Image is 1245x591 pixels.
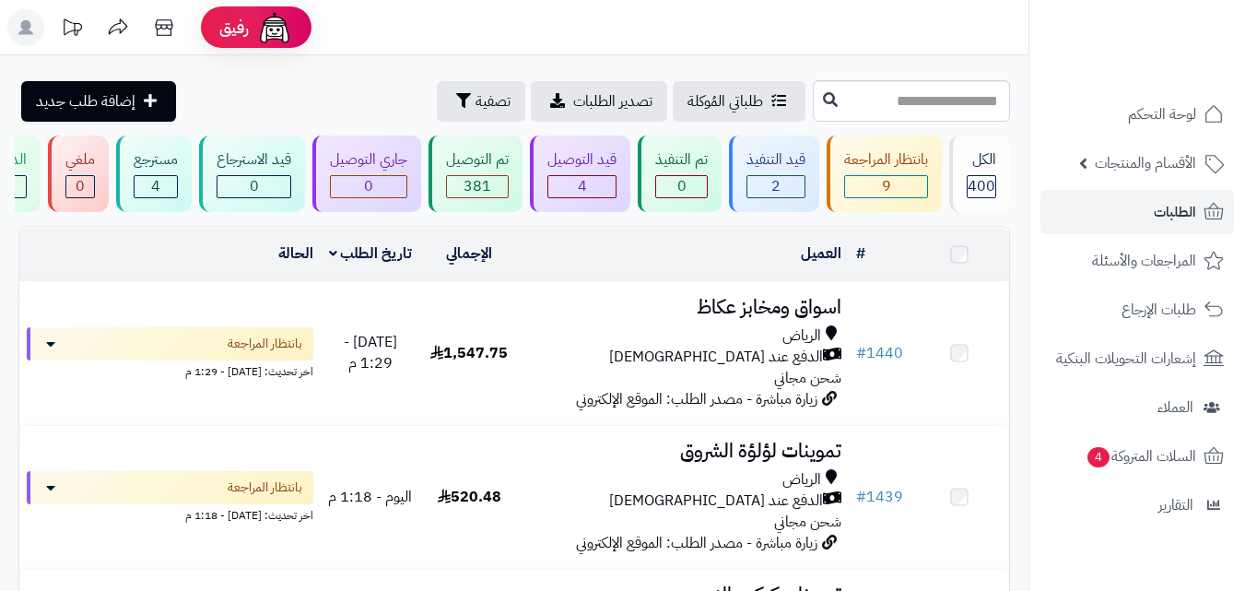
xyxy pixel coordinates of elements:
span: # [856,342,866,364]
a: تحديثات المنصة [49,9,95,51]
a: قيد التوصيل 4 [526,136,634,212]
span: 0 [364,175,373,197]
div: 2 [747,176,805,197]
div: 4 [548,176,616,197]
span: 381 [464,175,491,197]
div: الكل [967,149,996,171]
a: العملاء [1040,385,1234,430]
div: 0 [217,176,290,197]
a: العميل [801,242,841,265]
span: بانتظار المراجعة [228,335,302,353]
div: اخر تحديث: [DATE] - 1:18 م [27,504,313,524]
span: العملاء [1157,395,1193,420]
span: 1,547.75 [430,342,508,364]
h3: تموينات لؤلؤة الشروق [526,441,841,462]
a: مسترجع 4 [112,136,195,212]
span: [DATE] - 1:29 م [344,331,397,374]
span: 0 [76,175,85,197]
span: الرياض [782,469,821,491]
a: #1439 [856,486,903,508]
a: الكل400 [945,136,1014,212]
a: ملغي 0 [44,136,112,212]
a: الحالة [278,242,313,265]
span: تصفية [476,90,511,112]
div: 4 [135,176,177,197]
a: بانتظار المراجعة 9 [823,136,945,212]
a: التقارير [1040,483,1234,527]
div: اخر تحديث: [DATE] - 1:29 م [27,361,313,380]
a: المراجعات والأسئلة [1040,239,1234,283]
span: إشعارات التحويلات البنكية [1056,346,1196,372]
span: الأقسام والمنتجات [1095,150,1196,176]
img: logo-2.png [1120,37,1227,76]
a: تاريخ الطلب [329,242,413,265]
span: 2 [771,175,781,197]
span: لوحة التحكم [1128,101,1196,127]
a: تم التنفيذ 0 [634,136,725,212]
div: مسترجع [134,149,178,171]
span: # [856,486,866,508]
span: إضافة طلب جديد [36,90,135,112]
span: اليوم - 1:18 م [328,486,412,508]
div: قيد الاسترجاع [217,149,291,171]
span: تصدير الطلبات [573,90,652,112]
div: تم التنفيذ [655,149,708,171]
span: شحن مجاني [774,367,841,389]
div: قيد التوصيل [547,149,617,171]
a: قيد الاسترجاع 0 [195,136,309,212]
a: تصدير الطلبات [531,81,667,122]
div: 381 [447,176,508,197]
span: بانتظار المراجعة [228,479,302,497]
div: 9 [845,176,927,197]
span: 0 [677,175,687,197]
span: 4 [151,175,160,197]
span: 4 [578,175,587,197]
button: تصفية [437,81,525,122]
span: الدفع عند [DEMOGRAPHIC_DATA] [609,347,823,368]
a: طلباتي المُوكلة [673,81,805,122]
div: تم التوصيل [446,149,509,171]
div: جاري التوصيل [330,149,407,171]
span: السلات المتروكة [1086,443,1196,469]
div: ملغي [65,149,95,171]
a: لوحة التحكم [1040,92,1234,136]
span: زيارة مباشرة - مصدر الطلب: الموقع الإلكتروني [576,388,817,410]
img: ai-face.png [256,9,293,46]
span: 520.48 [438,486,501,508]
a: الطلبات [1040,190,1234,234]
a: #1440 [856,342,903,364]
div: 0 [331,176,406,197]
span: الطلبات [1154,199,1196,225]
div: بانتظار المراجعة [844,149,928,171]
span: زيارة مباشرة - مصدر الطلب: الموقع الإلكتروني [576,532,817,554]
span: الرياض [782,325,821,347]
div: قيد التنفيذ [746,149,805,171]
span: 4 [1086,446,1110,467]
a: الإجمالي [446,242,492,265]
a: السلات المتروكة4 [1040,434,1234,479]
span: شحن مجاني [774,511,841,533]
a: طلبات الإرجاع [1040,288,1234,332]
a: جاري التوصيل 0 [309,136,425,212]
span: 9 [882,175,891,197]
div: 0 [656,176,707,197]
div: 0 [66,176,94,197]
span: التقارير [1158,492,1193,518]
span: الدفع عند [DEMOGRAPHIC_DATA] [609,491,823,512]
span: رفيق [219,17,249,39]
span: طلبات الإرجاع [1122,297,1196,323]
span: طلباتي المُوكلة [687,90,763,112]
a: # [856,242,865,265]
span: 0 [250,175,259,197]
h3: اسواق ومخابز عكاظ [526,297,841,318]
span: 400 [968,175,995,197]
span: المراجعات والأسئلة [1092,248,1196,274]
a: قيد التنفيذ 2 [725,136,823,212]
a: تم التوصيل 381 [425,136,526,212]
a: إضافة طلب جديد [21,81,176,122]
a: إشعارات التحويلات البنكية [1040,337,1234,381]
